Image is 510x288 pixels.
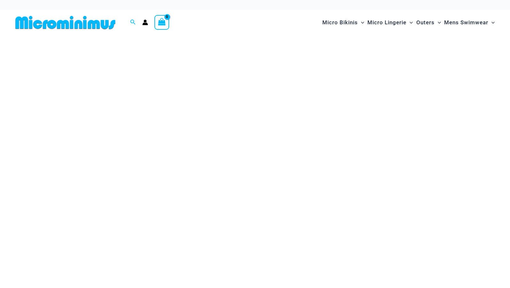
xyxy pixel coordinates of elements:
img: MM SHOP LOGO FLAT [13,15,118,30]
a: Search icon link [130,19,136,27]
span: Micro Lingerie [367,14,406,31]
span: Menu Toggle [406,14,413,31]
a: Micro LingerieMenu ToggleMenu Toggle [366,13,414,32]
span: Menu Toggle [435,14,441,31]
span: Mens Swimwear [444,14,488,31]
span: Menu Toggle [358,14,364,31]
span: Menu Toggle [488,14,495,31]
a: View Shopping Cart, empty [154,15,169,30]
a: OutersMenu ToggleMenu Toggle [415,13,443,32]
nav: Site Navigation [320,12,497,33]
a: Micro BikinisMenu ToggleMenu Toggle [321,13,366,32]
span: Outers [416,14,435,31]
a: Mens SwimwearMenu ToggleMenu Toggle [443,13,496,32]
a: Account icon link [142,19,148,25]
span: Micro Bikinis [322,14,358,31]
